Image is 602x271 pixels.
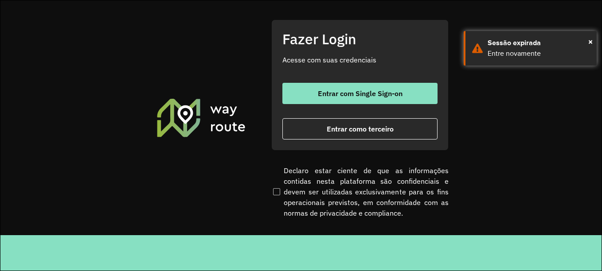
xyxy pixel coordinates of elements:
label: Declaro estar ciente de que as informações contidas nesta plataforma são confidenciais e devem se... [271,165,449,218]
span: × [588,35,593,48]
span: Entrar como terceiro [327,125,394,132]
span: Entrar com Single Sign-on [318,90,403,97]
button: button [282,83,438,104]
img: Roteirizador AmbevTech [156,97,247,138]
div: Entre novamente [488,48,590,59]
button: Close [588,35,593,48]
button: button [282,118,438,139]
h2: Fazer Login [282,31,438,47]
p: Acesse com suas credenciais [282,54,438,65]
div: Sessão expirada [488,38,590,48]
